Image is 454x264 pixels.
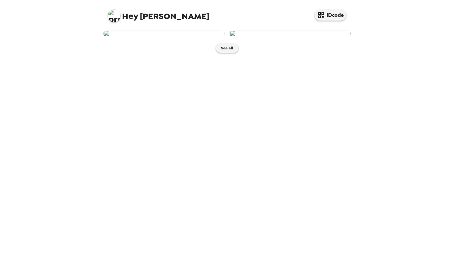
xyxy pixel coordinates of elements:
[108,9,120,22] img: profile pic
[122,10,138,22] span: Hey
[315,9,346,21] button: IDcode
[230,30,351,37] img: user-281513
[108,6,209,21] span: [PERSON_NAME]
[103,30,224,37] img: user-281517
[216,43,238,53] button: See all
